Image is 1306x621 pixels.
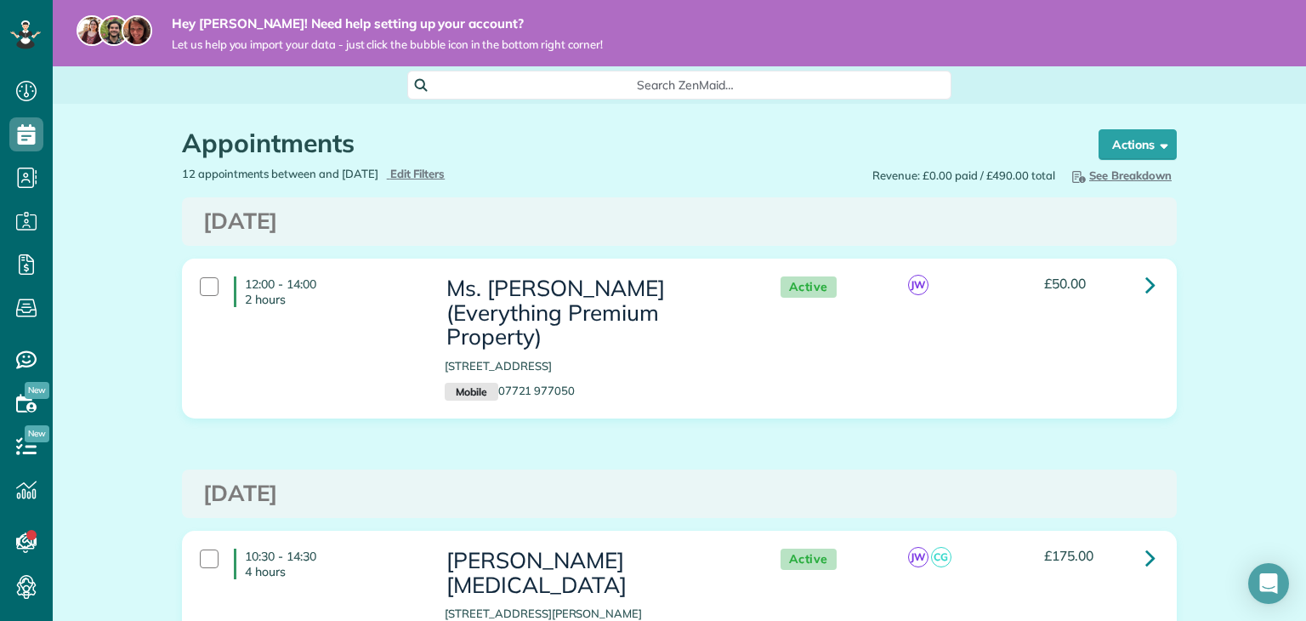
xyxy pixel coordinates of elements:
[245,564,419,579] p: 4 hours
[1044,547,1093,564] span: £175.00
[203,481,1156,506] h3: [DATE]
[25,425,49,442] span: New
[245,292,419,307] p: 2 hours
[1099,129,1177,160] button: Actions
[1064,166,1177,185] button: See Breakdown
[234,549,419,579] h4: 10:30 - 14:30
[1044,275,1086,292] span: £50.00
[872,168,1055,184] span: Revenue: £0.00 paid / £490.00 total
[25,382,49,399] span: New
[172,37,603,52] span: Let us help you import your data - just click the bubble icon in the bottom right corner!
[99,15,129,46] img: jorge-587dff0eeaa6aab1f244e6dc62b8924c3b6ad411094392a53c71c6c4a576187d.jpg
[122,15,152,46] img: michelle-19f622bdf1676172e81f8f8fba1fb50e276960ebfe0243fe18214015130c80e4.jpg
[908,275,928,295] span: JW
[1069,168,1172,182] span: See Breakdown
[1248,563,1289,604] div: Open Intercom Messenger
[908,547,928,567] span: JW
[445,384,575,397] a: Mobile07721 977050
[390,167,446,180] span: Edit Filters
[445,358,746,374] p: [STREET_ADDRESS]
[169,166,679,182] div: 12 appointments between and [DATE]
[781,276,837,298] span: Active
[172,15,603,32] strong: Hey [PERSON_NAME]! Need help setting up your account?
[234,276,419,307] h4: 12:00 - 14:00
[445,383,497,402] small: Mobile
[182,129,1066,157] h1: Appointments
[445,549,746,597] h3: [PERSON_NAME][MEDICAL_DATA]
[445,276,746,350] h3: Ms. [PERSON_NAME] (Everything Premium Property)
[203,209,1156,234] h3: [DATE]
[781,549,837,570] span: Active
[931,547,951,567] span: CG
[77,15,107,46] img: maria-72a9807cf96188c08ef61303f053569d2e2a8a1cde33d635c8a3ac13582a053d.jpg
[387,167,446,180] a: Edit Filters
